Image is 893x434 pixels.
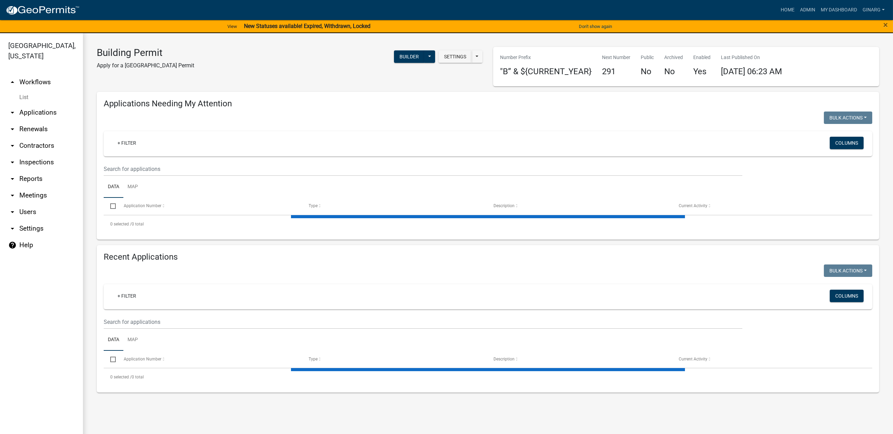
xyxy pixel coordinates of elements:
i: help [8,241,17,249]
span: 0 selected / [110,375,132,379]
button: Settings [439,50,472,63]
span: Current Activity [679,203,707,208]
div: 0 total [104,368,872,386]
i: arrow_drop_up [8,78,17,86]
h4: 291 [602,67,630,77]
a: Map [123,329,142,351]
datatable-header-cell: Select [104,351,117,367]
a: Map [123,176,142,198]
span: × [883,20,888,30]
datatable-header-cell: Description [487,351,672,367]
i: arrow_drop_down [8,108,17,117]
span: Current Activity [679,357,707,361]
p: Last Published On [721,54,782,61]
i: arrow_drop_down [8,191,17,200]
datatable-header-cell: Select [104,198,117,214]
a: Data [104,176,123,198]
span: Application Number [124,203,161,208]
h3: Building Permit [97,47,194,59]
span: 0 selected / [110,222,132,226]
p: Public [641,54,654,61]
button: Builder [394,50,424,63]
datatable-header-cell: Application Number [117,351,302,367]
button: Bulk Actions [824,264,872,277]
button: Columns [830,290,864,302]
a: + Filter [112,137,142,149]
datatable-header-cell: Type [302,198,487,214]
a: + Filter [112,290,142,302]
datatable-header-cell: Application Number [117,198,302,214]
button: Don't show again [576,21,615,32]
i: arrow_drop_down [8,142,17,150]
span: [DATE] 06:23 AM [721,67,782,76]
input: Search for applications [104,315,742,329]
i: arrow_drop_down [8,224,17,233]
div: 0 total [104,215,872,233]
i: arrow_drop_down [8,125,17,133]
h4: "B” & ${CURRENT_YEAR} [500,67,592,77]
a: Data [104,329,123,351]
p: Number Prefix [500,54,592,61]
span: Description [493,203,515,208]
button: Bulk Actions [824,112,872,124]
span: Type [309,357,318,361]
span: Description [493,357,515,361]
datatable-header-cell: Current Activity [672,198,857,214]
button: Columns [830,137,864,149]
datatable-header-cell: Type [302,351,487,367]
p: Next Number [602,54,630,61]
a: ginarg [860,3,887,17]
span: Type [309,203,318,208]
datatable-header-cell: Description [487,198,672,214]
a: Home [778,3,797,17]
i: arrow_drop_down [8,158,17,166]
h4: Applications Needing My Attention [104,99,872,109]
h4: Yes [693,67,711,77]
p: Archived [664,54,683,61]
h4: No [664,67,683,77]
p: Apply for a [GEOGRAPHIC_DATA] Permit [97,61,194,70]
h4: Recent Applications [104,252,872,262]
datatable-header-cell: Current Activity [672,351,857,367]
input: Search for applications [104,162,742,176]
p: Enabled [693,54,711,61]
a: Admin [797,3,818,17]
strong: New Statuses available! Expired, Withdrawn, Locked [244,23,370,29]
span: Application Number [124,357,161,361]
button: Close [883,21,888,29]
i: arrow_drop_down [8,175,17,183]
a: View [225,21,240,32]
i: arrow_drop_down [8,208,17,216]
h4: No [641,67,654,77]
a: My Dashboard [818,3,860,17]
